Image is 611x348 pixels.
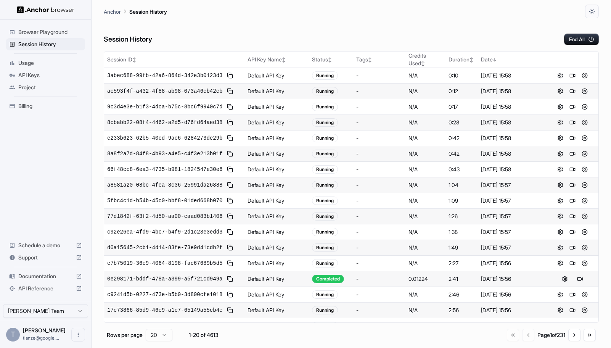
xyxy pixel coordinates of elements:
[312,150,338,158] div: Running
[107,134,222,142] span: e233b623-62b5-40cd-9ac6-6284273de29b
[312,322,338,330] div: Running
[107,150,222,158] span: 8a8f2a7d-84f8-4b93-a4e5-c4f3e213b01f
[312,87,338,95] div: Running
[282,57,286,63] span: ↕
[449,322,475,330] div: 3:24
[356,103,402,111] div: -
[449,244,475,251] div: 1:49
[18,285,73,292] span: API Reference
[356,134,402,142] div: -
[312,212,338,221] div: Running
[449,166,475,173] div: 0:43
[107,103,222,111] span: 9c3d4e3e-b1f3-4dca-b75c-8bc6f9940c7d
[6,239,85,251] div: Schedule a demo
[470,57,473,63] span: ↕
[356,166,402,173] div: -
[71,328,85,342] button: Open menu
[449,134,475,142] div: 0:42
[312,275,344,283] div: Completed
[107,213,222,220] span: 77d1842f-63f2-4d50-aa00-caad083b1406
[408,244,442,251] div: N/A
[408,181,442,189] div: N/A
[356,275,402,283] div: -
[107,291,222,298] span: c9241d5b-0227-473e-b5b0-3d800cfe1018
[6,38,85,50] div: Session History
[244,318,309,334] td: Default API Key
[408,72,442,79] div: N/A
[356,72,402,79] div: -
[449,228,475,236] div: 1:38
[18,84,82,91] span: Project
[481,134,543,142] div: [DATE] 15:58
[408,197,442,205] div: N/A
[408,150,442,158] div: N/A
[356,150,402,158] div: -
[408,166,442,173] div: N/A
[408,306,442,314] div: N/A
[18,102,82,110] span: Billing
[356,181,402,189] div: -
[312,306,338,314] div: Running
[244,130,309,146] td: Default API Key
[408,119,442,126] div: N/A
[107,197,222,205] span: 5fbc4c1d-b54b-45c0-bbf8-01ded668b070
[449,275,475,283] div: 2:41
[107,87,222,95] span: ac593f4f-a432-4f88-ab98-073a46cb42cb
[312,259,338,267] div: Running
[23,327,66,333] span: Tianze Shi
[481,181,543,189] div: [DATE] 15:57
[481,166,543,173] div: [DATE] 15:58
[244,271,309,287] td: Default API Key
[107,322,222,330] span: bac69e5b-7b6c-43e4-a302-43a4d11841fa
[356,87,402,95] div: -
[481,150,543,158] div: [DATE] 15:58
[481,213,543,220] div: [DATE] 15:57
[244,303,309,318] td: Default API Key
[356,306,402,314] div: -
[107,275,222,283] span: 0e298171-bddf-478a-a399-a5f721cd949a
[449,72,475,79] div: 0:10
[244,287,309,303] td: Default API Key
[312,118,338,127] div: Running
[18,28,82,36] span: Browser Playground
[356,228,402,236] div: -
[312,71,338,80] div: Running
[104,7,167,16] nav: breadcrumb
[6,81,85,93] div: Project
[408,87,442,95] div: N/A
[244,240,309,256] td: Default API Key
[244,193,309,209] td: Default API Key
[356,213,402,220] div: -
[481,244,543,251] div: [DATE] 15:57
[312,228,338,236] div: Running
[481,87,543,95] div: [DATE] 15:58
[449,306,475,314] div: 2:56
[107,228,222,236] span: c92e26ea-4fd9-4bc7-b4f9-2d1c23e3edd3
[23,335,59,341] span: tianze@google.com
[328,57,332,63] span: ↕
[537,331,565,339] div: Page 1 of 231
[107,166,222,173] span: 66f48cc8-6ea3-4735-b981-1824547e30e6
[481,275,543,283] div: [DATE] 15:56
[312,165,338,174] div: Running
[408,275,442,283] div: 0.01224
[6,251,85,264] div: Support
[6,69,85,81] div: API Keys
[408,52,442,67] div: Credits Used
[449,213,475,220] div: 1:26
[481,119,543,126] div: [DATE] 15:58
[421,61,425,66] span: ↕
[312,103,338,111] div: Running
[449,150,475,158] div: 0:42
[312,290,338,299] div: Running
[244,209,309,224] td: Default API Key
[481,291,543,298] div: [DATE] 15:56
[356,197,402,205] div: -
[129,8,167,16] p: Session History
[18,40,82,48] span: Session History
[408,291,442,298] div: N/A
[6,328,20,342] div: T
[244,115,309,130] td: Default API Key
[6,26,85,38] div: Browser Playground
[449,103,475,111] div: 0:17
